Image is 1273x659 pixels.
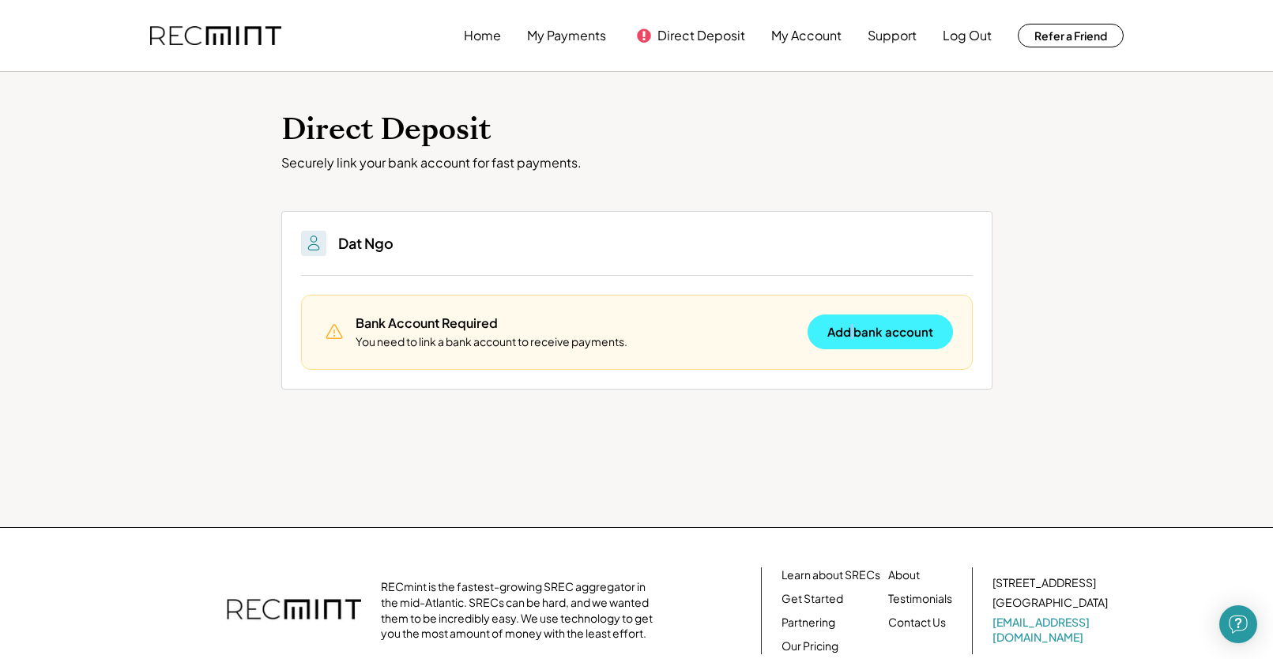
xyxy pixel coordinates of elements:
[356,334,627,350] div: You need to link a bank account to receive payments.
[338,234,394,252] h3: Dat Ngo
[1018,24,1124,47] button: Refer a Friend
[888,615,946,631] a: Contact Us
[782,638,838,654] a: Our Pricing
[304,234,323,253] img: People.svg
[782,591,843,607] a: Get Started
[782,615,835,631] a: Partnering
[992,615,1111,646] a: [EMAIL_ADDRESS][DOMAIN_NAME]
[1219,605,1257,643] div: Open Intercom Messenger
[464,20,501,51] button: Home
[992,575,1096,591] div: [STREET_ADDRESS]
[808,314,953,349] button: Add bank account
[281,111,992,149] h1: Direct Deposit
[227,583,361,638] img: recmint-logotype%403x.png
[527,20,606,51] button: My Payments
[356,314,498,332] div: Bank Account Required
[381,579,661,641] div: RECmint is the fastest-growing SREC aggregator in the mid-Atlantic. SRECs can be hard, and we wan...
[782,567,880,583] a: Learn about SRECs
[992,595,1108,611] div: [GEOGRAPHIC_DATA]
[771,20,842,51] button: My Account
[888,567,920,583] a: About
[943,20,992,51] button: Log Out
[281,155,992,171] div: Securely link your bank account for fast payments.
[888,591,952,607] a: Testimonials
[868,20,917,51] button: Support
[150,26,281,46] img: recmint-logotype%403x.png
[657,20,745,51] button: Direct Deposit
